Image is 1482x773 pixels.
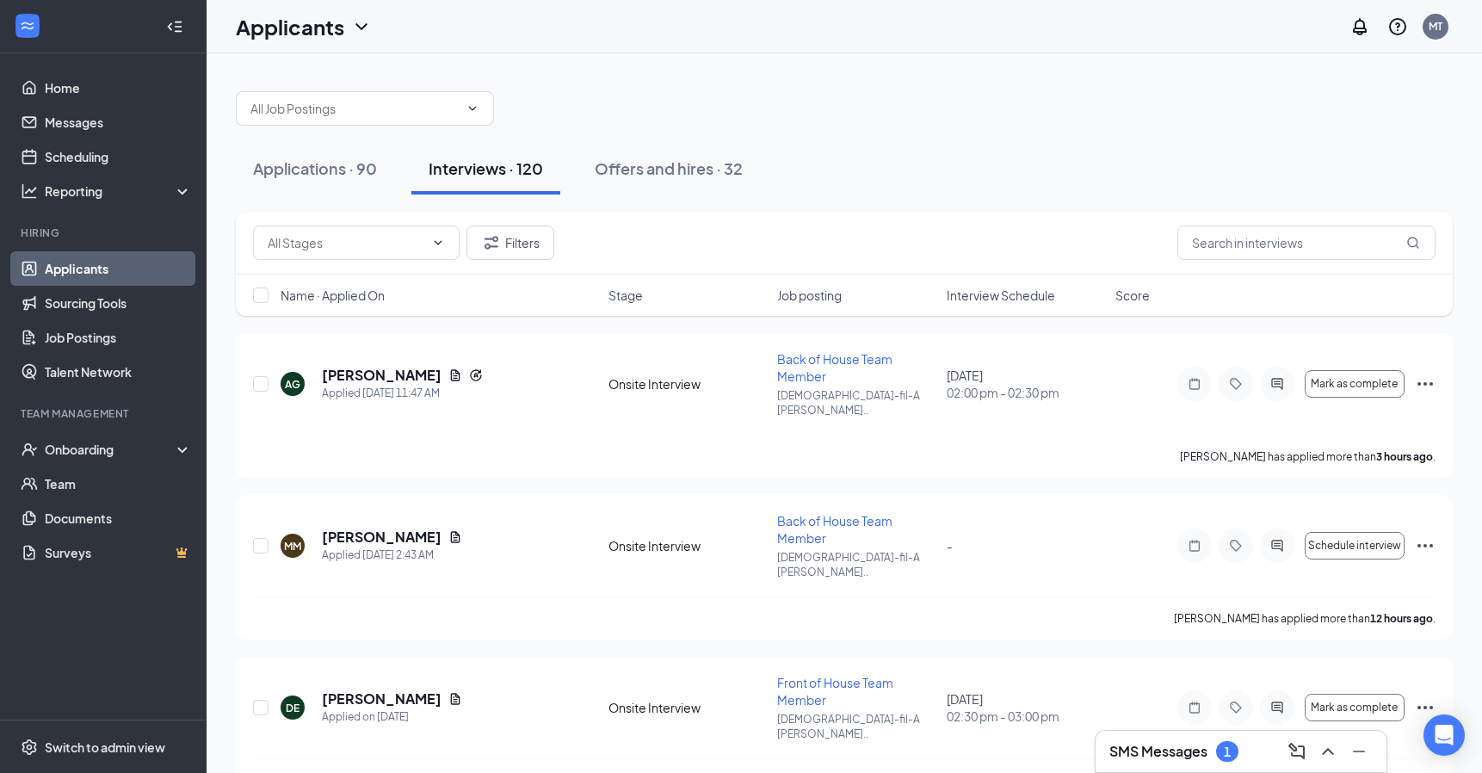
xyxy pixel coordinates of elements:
[1415,697,1436,718] svg: Ellipses
[595,158,743,179] div: Offers and hires · 32
[1311,378,1398,390] span: Mark as complete
[1415,374,1436,394] svg: Ellipses
[236,12,344,41] h1: Applicants
[947,367,1105,401] div: [DATE]
[1318,741,1338,762] svg: ChevronUp
[322,547,462,564] div: Applied [DATE] 2:43 AM
[777,675,893,708] span: Front of House Team Member
[777,287,842,304] span: Job posting
[285,377,300,392] div: AG
[1287,741,1307,762] svg: ComposeMessage
[322,385,483,402] div: Applied [DATE] 11:47 AM
[45,739,165,756] div: Switch to admin view
[947,690,1105,725] div: [DATE]
[253,158,377,179] div: Applications · 90
[166,18,183,35] svg: Collapse
[1349,741,1369,762] svg: Minimize
[1184,701,1205,714] svg: Note
[19,17,36,34] svg: WorkstreamLogo
[608,287,643,304] span: Stage
[947,708,1105,725] span: 02:30 pm - 03:00 pm
[1415,535,1436,556] svg: Ellipses
[1308,540,1401,552] span: Schedule interview
[45,441,177,458] div: Onboarding
[1305,694,1405,721] button: Mark as complete
[1109,742,1207,761] h3: SMS Messages
[947,384,1105,401] span: 02:00 pm - 02:30 pm
[1177,226,1436,260] input: Search in interviews
[21,441,38,458] svg: UserCheck
[1184,377,1205,391] svg: Note
[1174,611,1436,626] p: [PERSON_NAME] has applied more than .
[45,355,192,389] a: Talent Network
[608,375,767,393] div: Onsite Interview
[1267,539,1287,553] svg: ActiveChat
[608,537,767,554] div: Onsite Interview
[45,139,192,174] a: Scheduling
[429,158,543,179] div: Interviews · 120
[466,102,479,115] svg: ChevronDown
[1429,19,1442,34] div: MT
[777,550,936,579] p: [DEMOGRAPHIC_DATA]-fil-A [PERSON_NAME]..
[1226,377,1246,391] svg: Tag
[1387,16,1408,37] svg: QuestionInfo
[45,251,192,286] a: Applicants
[1345,738,1373,765] button: Minimize
[469,368,483,382] svg: Reapply
[1406,236,1420,250] svg: MagnifyingGlass
[1311,702,1398,714] span: Mark as complete
[1267,377,1287,391] svg: ActiveChat
[351,16,372,37] svg: ChevronDown
[1224,745,1231,759] div: 1
[45,105,192,139] a: Messages
[281,287,385,304] span: Name · Applied On
[21,226,188,240] div: Hiring
[1115,287,1150,304] span: Score
[448,692,462,706] svg: Document
[45,286,192,320] a: Sourcing Tools
[45,71,192,105] a: Home
[777,712,936,741] p: [DEMOGRAPHIC_DATA]-fil-A [PERSON_NAME]..
[284,539,301,553] div: MM
[1305,532,1405,560] button: Schedule interview
[1184,539,1205,553] svg: Note
[777,351,892,384] span: Back of House Team Member
[45,501,192,535] a: Documents
[777,388,936,417] p: [DEMOGRAPHIC_DATA]-fil-A [PERSON_NAME]..
[1314,738,1342,765] button: ChevronUp
[322,528,442,547] h5: [PERSON_NAME]
[1283,738,1311,765] button: ComposeMessage
[1267,701,1287,714] svg: ActiveChat
[608,699,767,716] div: Onsite Interview
[1349,16,1370,37] svg: Notifications
[45,467,192,501] a: Team
[21,406,188,421] div: Team Management
[1226,701,1246,714] svg: Tag
[21,739,38,756] svg: Settings
[448,368,462,382] svg: Document
[1423,714,1465,756] div: Open Intercom Messenger
[777,513,892,546] span: Back of House Team Member
[21,182,38,200] svg: Analysis
[947,538,953,553] span: -
[466,226,554,260] button: Filter Filters
[1376,450,1433,463] b: 3 hours ago
[1305,370,1405,398] button: Mark as complete
[250,99,459,118] input: All Job Postings
[431,236,445,250] svg: ChevronDown
[1180,449,1436,464] p: [PERSON_NAME] has applied more than .
[45,182,193,200] div: Reporting
[286,701,299,715] div: DE
[947,287,1055,304] span: Interview Schedule
[1226,539,1246,553] svg: Tag
[322,366,442,385] h5: [PERSON_NAME]
[45,320,192,355] a: Job Postings
[1370,612,1433,625] b: 12 hours ago
[45,535,192,570] a: SurveysCrown
[322,690,442,708] h5: [PERSON_NAME]
[322,708,462,726] div: Applied on [DATE]
[481,232,502,253] svg: Filter
[268,233,424,252] input: All Stages
[448,530,462,544] svg: Document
